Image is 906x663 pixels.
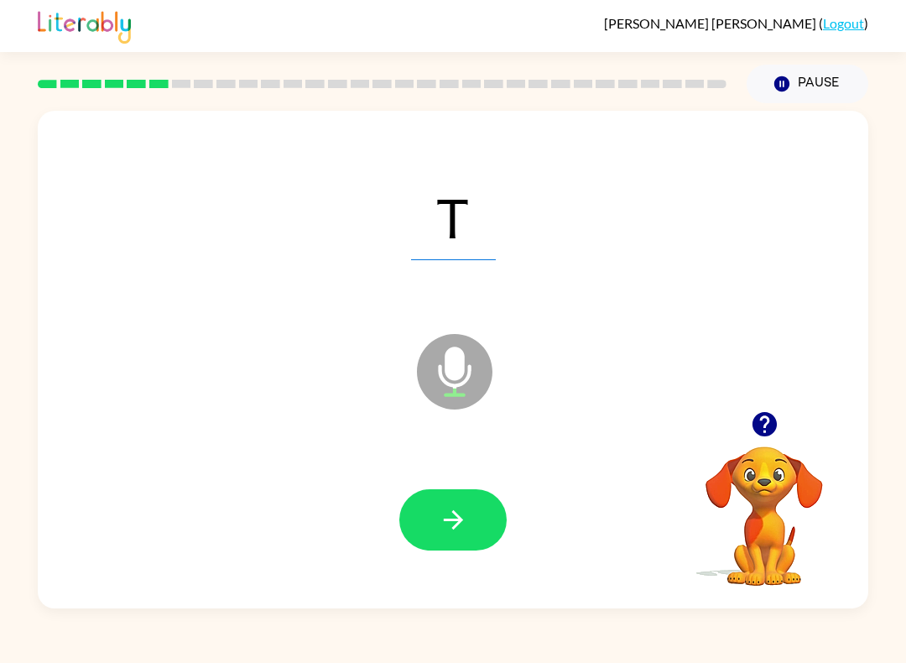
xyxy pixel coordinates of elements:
[411,173,496,260] span: T
[823,15,864,31] a: Logout
[604,15,819,31] span: [PERSON_NAME] [PERSON_NAME]
[38,7,131,44] img: Literably
[604,15,868,31] div: ( )
[680,420,848,588] video: Your browser must support playing .mp4 files to use Literably. Please try using another browser.
[747,65,868,103] button: Pause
